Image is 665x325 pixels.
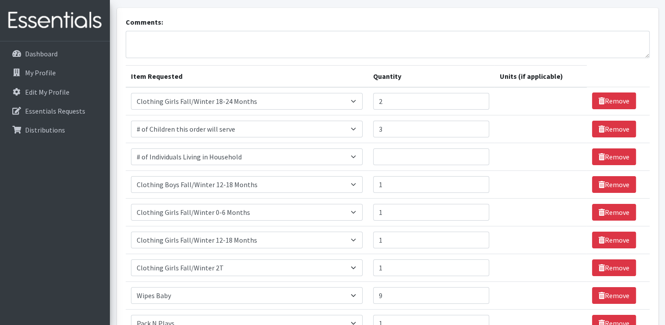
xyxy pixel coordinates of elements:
[4,6,106,35] img: HumanEssentials
[25,49,58,58] p: Dashboard
[592,259,636,276] a: Remove
[25,68,56,77] p: My Profile
[4,45,106,63] a: Dashboard
[4,102,106,120] a: Essentials Requests
[126,65,368,87] th: Item Requested
[592,232,636,248] a: Remove
[368,65,494,87] th: Quantity
[4,83,106,101] a: Edit My Profile
[494,65,587,87] th: Units (if applicable)
[592,92,636,109] a: Remove
[4,64,106,81] a: My Profile
[126,17,163,27] label: Comments:
[592,287,636,304] a: Remove
[25,107,85,115] p: Essentials Requests
[592,176,636,193] a: Remove
[25,126,65,134] p: Distributions
[592,204,636,221] a: Remove
[4,121,106,139] a: Distributions
[592,148,636,165] a: Remove
[592,121,636,137] a: Remove
[25,88,69,96] p: Edit My Profile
